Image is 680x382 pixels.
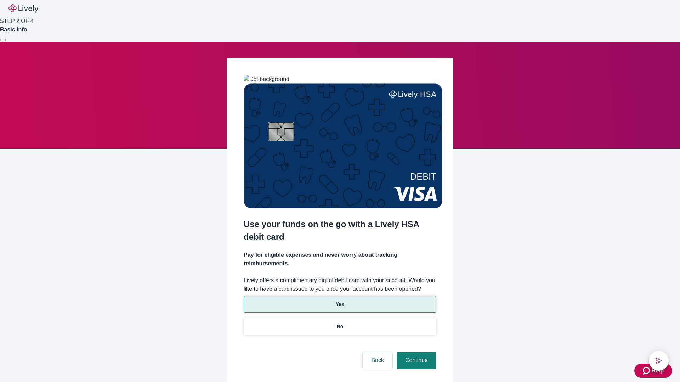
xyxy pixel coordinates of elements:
[244,218,436,243] h2: Use your funds on the go with a Lively HSA debit card
[8,4,38,13] img: Lively
[244,83,442,208] img: Debit card
[336,301,344,308] p: Yes
[244,318,436,335] button: No
[397,352,436,369] button: Continue
[244,276,436,293] label: Lively offers a complimentary digital debit card with your account. Would you like to have a card...
[337,323,344,330] p: No
[643,366,651,375] svg: Zendesk support icon
[244,251,436,268] h4: Pay for eligible expenses and never worry about tracking reimbursements.
[244,75,289,83] img: Dot background
[244,296,436,313] button: Yes
[634,364,672,378] button: Zendesk support iconHelp
[651,366,664,375] span: Help
[655,357,662,364] svg: Lively AI Assistant
[363,352,392,369] button: Back
[649,351,669,371] button: chat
